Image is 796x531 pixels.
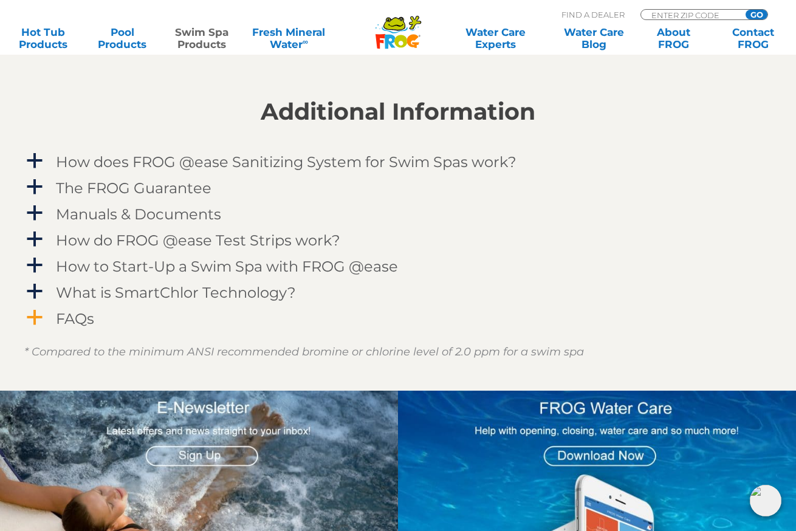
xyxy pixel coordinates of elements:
a: a FAQs [24,307,772,330]
a: a Manuals & Documents [24,203,772,225]
input: GO [746,10,767,19]
span: a [26,230,44,248]
p: Find A Dealer [561,9,625,20]
h2: Additional Information [24,98,772,125]
h4: Manuals & Documents [56,206,221,222]
sup: ∞ [303,37,308,46]
a: a How to Start-Up a Swim Spa with FROG @ease [24,255,772,278]
h4: How do FROG @ease Test Strips work? [56,232,340,248]
input: Zip Code Form [650,10,732,20]
h4: FAQs [56,310,94,327]
a: a How does FROG @ease Sanitizing System for Swim Spas work? [24,151,772,173]
a: a How do FROG @ease Test Strips work? [24,229,772,252]
a: ContactFROG [722,26,784,50]
em: * Compared to the minimum ANSI recommended bromine or chlorine level of 2.0 ppm for a swim spa [24,345,584,358]
h4: How does FROG @ease Sanitizing System for Swim Spas work? [56,154,516,170]
a: PoolProducts [92,26,154,50]
span: a [26,152,44,170]
h4: The FROG Guarantee [56,180,211,196]
a: Water CareBlog [563,26,625,50]
a: Fresh MineralWater∞ [250,26,328,50]
span: a [26,283,44,301]
span: a [26,204,44,222]
a: a What is SmartChlor Technology? [24,281,772,304]
span: a [26,309,44,327]
a: Swim SpaProducts [171,26,233,50]
a: Water CareExperts [445,26,546,50]
h4: How to Start-Up a Swim Spa with FROG @ease [56,258,398,275]
img: openIcon [750,485,781,516]
span: a [26,256,44,275]
h4: What is SmartChlor Technology? [56,284,296,301]
a: a The FROG Guarantee [24,177,772,199]
a: AboutFROG [643,26,705,50]
span: a [26,178,44,196]
a: Hot TubProducts [12,26,74,50]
